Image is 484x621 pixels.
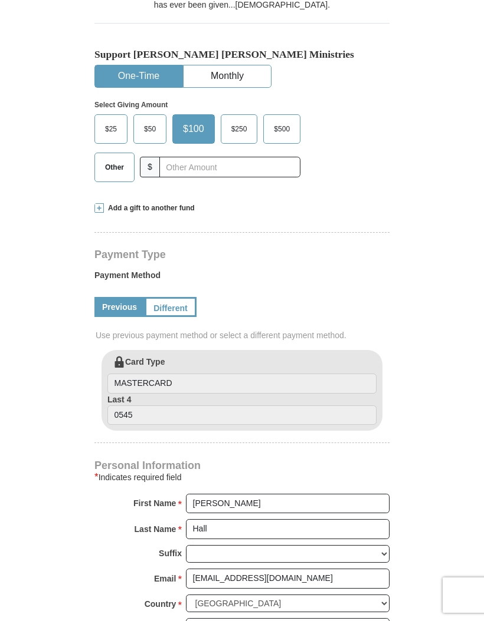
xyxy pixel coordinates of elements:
[159,545,182,561] strong: Suffix
[96,329,391,341] span: Use previous payment method or select a different payment method.
[145,297,197,317] a: Different
[94,269,390,287] label: Payment Method
[94,470,390,484] div: Indicates required field
[107,356,377,394] label: Card Type
[225,120,253,138] span: $250
[145,596,176,612] strong: Country
[94,250,390,259] h4: Payment Type
[107,405,377,425] input: Last 4
[138,120,162,138] span: $50
[107,394,377,425] label: Last 4
[184,65,271,87] button: Monthly
[94,101,168,109] strong: Select Giving Amount
[99,158,130,176] span: Other
[104,203,195,213] span: Add a gift to another fund
[154,570,176,587] strong: Email
[94,461,390,470] h4: Personal Information
[133,495,176,511] strong: First Name
[135,521,176,537] strong: Last Name
[159,157,300,177] input: Other Amount
[94,297,145,317] a: Previous
[99,120,123,138] span: $25
[177,120,210,138] span: $100
[140,157,160,177] span: $
[268,120,296,138] span: $500
[94,48,390,61] h5: Support [PERSON_NAME] [PERSON_NAME] Ministries
[107,374,377,394] input: Card Type
[95,65,182,87] button: One-Time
